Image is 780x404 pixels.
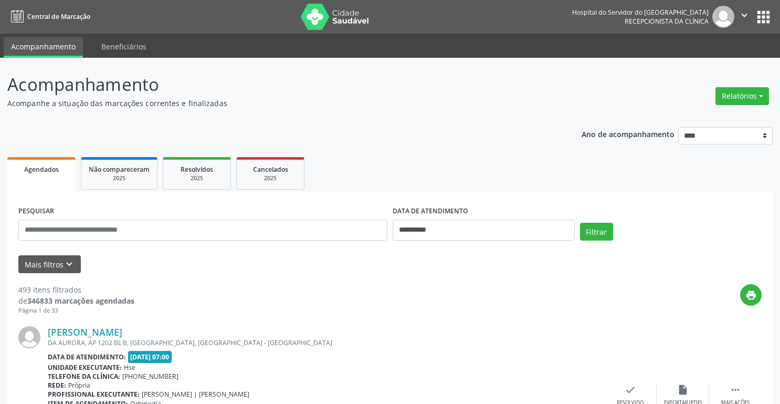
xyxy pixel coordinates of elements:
a: Acompanhamento [4,37,83,58]
p: Ano de acompanhamento [582,127,674,140]
b: Profissional executante: [48,390,140,399]
button: print [740,284,762,306]
i:  [730,384,741,396]
a: Central de Marcação [7,8,90,25]
div: de [18,295,134,306]
div: 2025 [89,174,150,182]
div: Hospital do Servidor do [GEOGRAPHIC_DATA] [572,8,709,17]
i: print [745,289,757,301]
b: Telefone da clínica: [48,372,120,381]
button: Mais filtroskeyboard_arrow_down [18,255,81,274]
span: Hse [124,363,135,372]
label: PESQUISAR [18,203,54,220]
div: 2025 [171,174,223,182]
span: Cancelados [253,165,288,174]
i: check [625,384,636,396]
p: Acompanhamento [7,71,543,98]
span: Recepcionista da clínica [625,17,709,26]
div: Página 1 de 33 [18,306,134,315]
img: img [712,6,734,28]
button: apps [754,8,773,26]
i: keyboard_arrow_down [64,258,75,270]
img: img [18,326,40,348]
button:  [734,6,754,28]
b: Data de atendimento: [48,353,126,361]
div: 493 itens filtrados [18,284,134,295]
b: Rede: [48,381,66,390]
a: Beneficiários [94,37,154,56]
a: [PERSON_NAME] [48,326,122,338]
span: Própria [68,381,90,390]
span: Não compareceram [89,165,150,174]
span: [DATE] 07:00 [128,351,172,363]
label: DATA DE ATENDIMENTO [393,203,468,220]
p: Acompanhe a situação das marcações correntes e finalizadas [7,98,543,109]
span: Central de Marcação [27,12,90,21]
div: DA AURORA, AP 1202 BL B, [GEOGRAPHIC_DATA], [GEOGRAPHIC_DATA] - [GEOGRAPHIC_DATA] [48,338,604,347]
span: Resolvidos [181,165,213,174]
button: Relatórios [715,87,769,105]
span: [PERSON_NAME] | [PERSON_NAME] [142,390,249,399]
span: [PHONE_NUMBER] [122,372,178,381]
i: insert_drive_file [677,384,689,396]
b: Unidade executante: [48,363,122,372]
i:  [739,9,750,21]
span: Agendados [24,165,59,174]
strong: 346833 marcações agendadas [27,296,134,306]
button: Filtrar [580,223,613,241]
div: 2025 [244,174,297,182]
